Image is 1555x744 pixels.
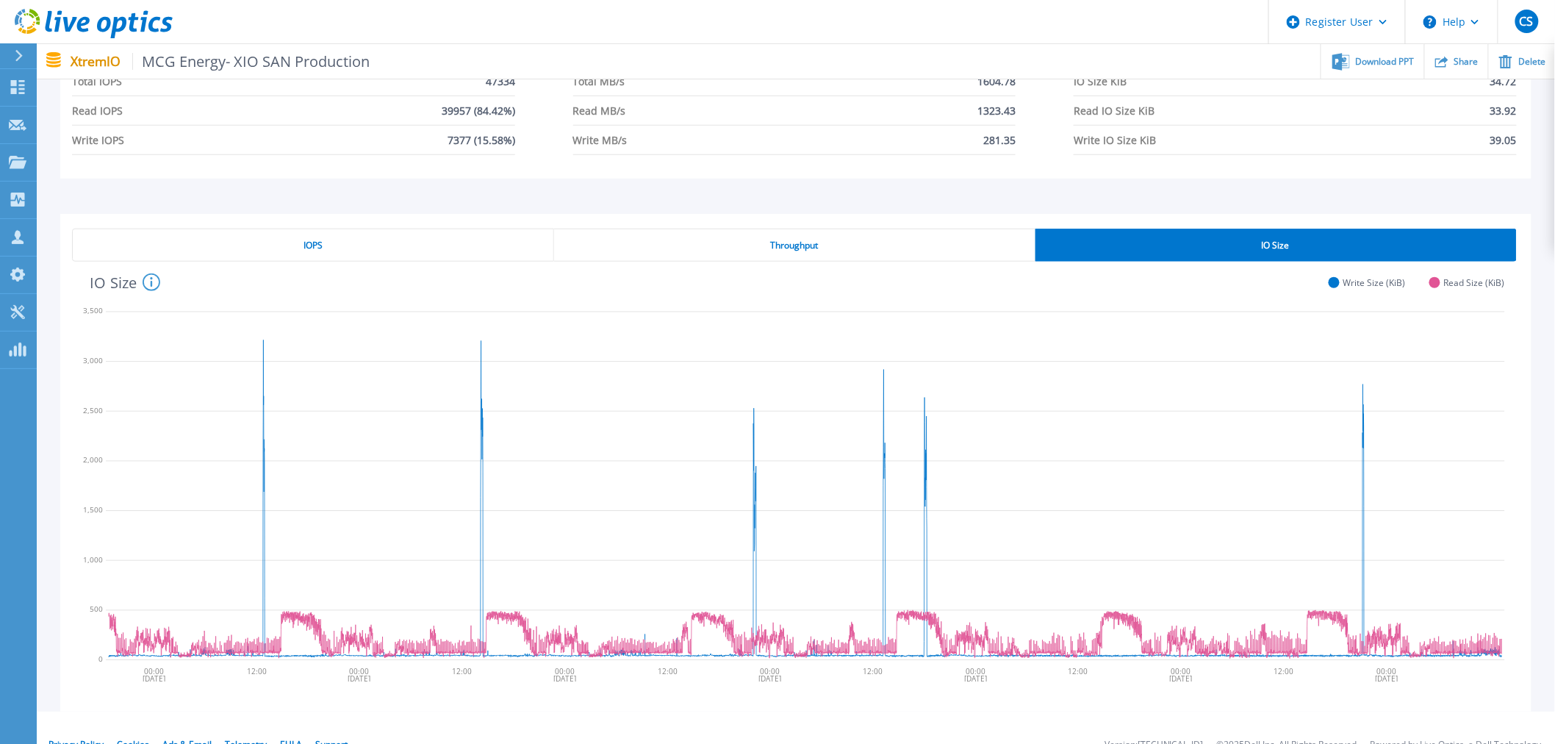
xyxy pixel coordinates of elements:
span: Read IO Size KiB [1074,96,1154,125]
text: 00:00 [1379,667,1398,677]
text: 2,000 [83,455,103,465]
text: 00:00 [761,667,781,677]
text: [DATE] [554,674,577,684]
span: Throughput [771,240,819,251]
span: IO Size [1262,240,1290,251]
text: 00:00 [1173,667,1193,677]
span: Write MB/s [573,126,628,154]
text: 12:00 [864,667,884,677]
span: Download PPT [1356,57,1415,66]
span: 39.05 [1490,126,1517,154]
span: Total IOPS [72,67,122,96]
span: 33.92 [1490,96,1517,125]
span: Write Size (KiB) [1343,277,1406,288]
span: 7377 (15.58%) [448,126,515,154]
text: [DATE] [966,674,988,684]
text: 12:00 [247,667,267,677]
span: 281.35 [983,126,1016,154]
text: 12:00 [1276,667,1296,677]
span: Share [1454,57,1479,66]
span: 1604.78 [977,67,1016,96]
text: 00:00 [144,667,164,677]
span: Write IOPS [72,126,124,154]
span: MCG Energy- XIO SAN Production [132,53,370,70]
span: Read IOPS [72,96,123,125]
span: IO Size KiB [1074,67,1127,96]
span: CS [1520,15,1534,27]
span: Read Size (KiB) [1444,277,1505,288]
text: 3,000 [83,355,103,365]
text: 1,000 [83,554,103,565]
span: 1323.43 [977,96,1016,125]
text: [DATE] [1377,674,1400,684]
text: [DATE] [1171,674,1194,684]
text: 3,500 [83,306,103,316]
text: 0 [98,654,103,665]
text: 12:00 [658,667,678,677]
span: IOPS [304,240,323,251]
h4: IO Size [90,273,160,291]
span: Delete [1518,57,1545,66]
text: 1,500 [83,505,103,515]
text: 12:00 [1070,667,1090,677]
text: [DATE] [143,674,165,684]
text: 12:00 [453,667,473,677]
text: [DATE] [760,674,783,684]
span: 34.72 [1490,67,1517,96]
span: Read MB/s [573,96,626,125]
text: 00:00 [967,667,987,677]
span: 47334 [486,67,515,96]
text: 00:00 [556,667,575,677]
text: [DATE] [348,674,371,684]
span: Write IO Size KiB [1074,126,1156,154]
text: 2,500 [83,405,103,415]
span: Total MB/s [573,67,625,96]
text: 00:00 [350,667,370,677]
text: 500 [90,604,103,615]
span: 39957 (84.42%) [442,96,515,125]
p: XtremIO [71,53,370,70]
